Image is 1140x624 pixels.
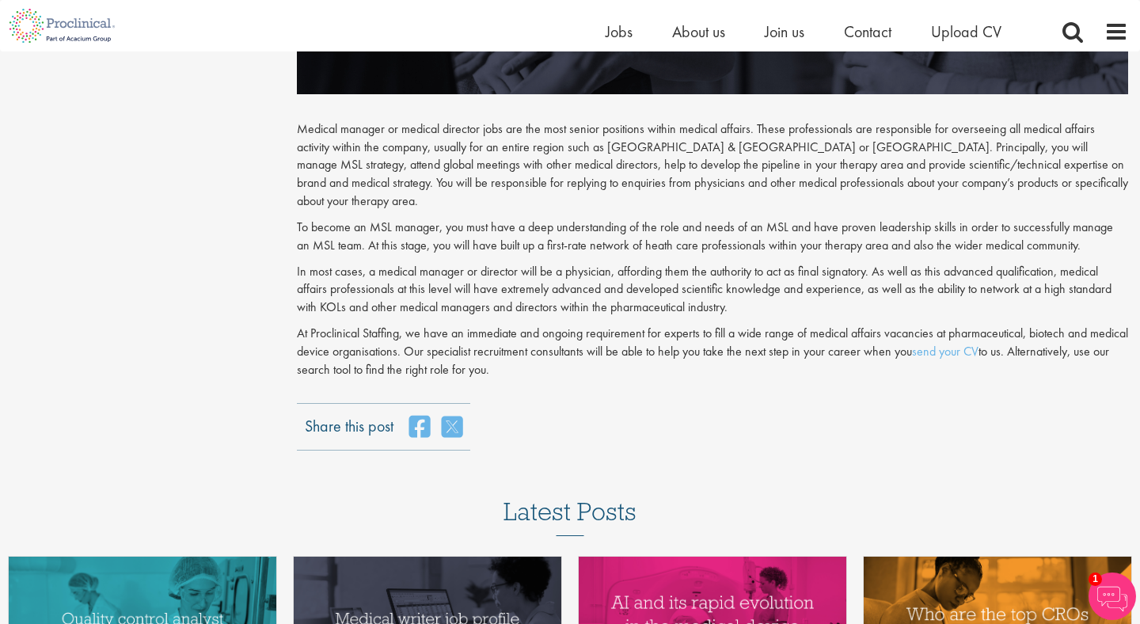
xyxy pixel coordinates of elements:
[442,415,462,439] a: share on twitter
[297,120,1128,211] p: Medical manager or medical director jobs are the most senior positions within medical affairs. Th...
[765,21,804,42] a: Join us
[409,415,430,439] a: share on facebook
[912,343,978,360] a: send your CV
[305,415,393,426] label: Share this post
[606,21,633,42] a: Jobs
[297,219,1128,255] p: To become an MSL manager, you must have a deep understanding of the role and needs of an MSL and ...
[503,498,636,536] h3: Latest Posts
[1089,573,1136,620] img: Chatbot
[672,21,725,42] a: About us
[1089,573,1102,586] span: 1
[844,21,891,42] a: Contact
[297,325,1128,379] p: At Proclinical Staffing, we have an immediate and ongoing requirement for experts to fill a wide ...
[931,21,1001,42] a: Upload CV
[297,263,1128,318] p: In most cases, a medical manager or director will be a physician, affording them the authority to...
